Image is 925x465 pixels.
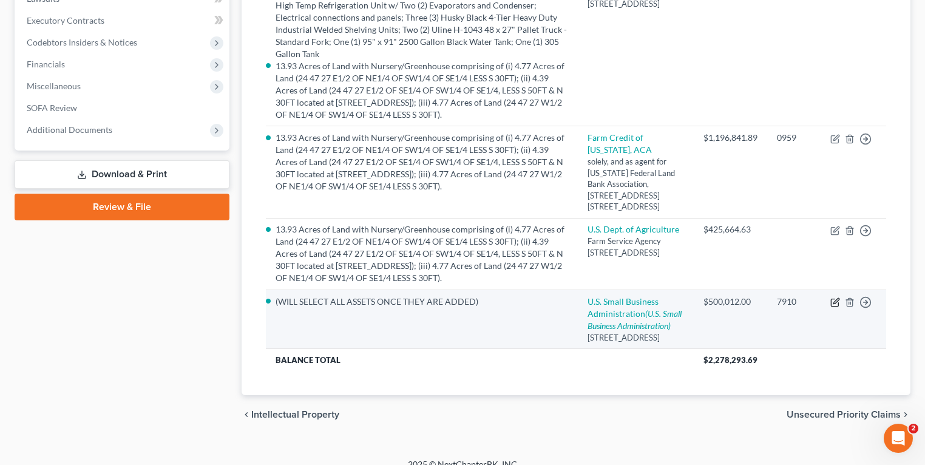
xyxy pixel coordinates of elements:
[242,410,339,419] button: chevron_left Intellectual Property
[588,156,685,212] div: solely, and as agent for [US_STATE] Federal Land Bank Association, [STREET_ADDRESS] [STREET_ADDRESS]
[909,424,918,433] span: 2
[777,132,811,144] div: 0959
[15,194,229,220] a: Review & File
[588,296,682,331] a: U.S. Small Business Administration(U.S. Small Business Administration)
[276,132,568,192] li: 13.93 Acres of Land with Nursery/Greenhouse comprising of (i) 4.77 Acres of Land (24 47 27 E1/2 O...
[703,223,757,236] div: $425,664.63
[588,308,682,331] i: (U.S. Small Business Administration)
[17,10,229,32] a: Executory Contracts
[27,59,65,69] span: Financials
[17,97,229,119] a: SOFA Review
[27,124,112,135] span: Additional Documents
[266,349,694,371] th: Balance Total
[276,223,568,284] li: 13.93 Acres of Land with Nursery/Greenhouse comprising of (i) 4.77 Acres of Land (24 47 27 E1/2 O...
[787,410,901,419] span: Unsecured Priority Claims
[901,410,910,419] i: chevron_right
[703,296,757,308] div: $500,012.00
[588,224,679,234] a: U.S. Dept. of Agriculture
[27,81,81,91] span: Miscellaneous
[27,103,77,113] span: SOFA Review
[884,424,913,453] iframe: Intercom live chat
[27,15,104,25] span: Executory Contracts
[15,160,229,189] a: Download & Print
[588,332,685,344] div: [STREET_ADDRESS]
[276,296,568,308] li: (WILL SELECT ALL ASSETS ONCE THEY ARE ADDED)
[703,355,757,365] span: $2,278,293.69
[703,132,757,144] div: $1,196,841.89
[777,296,811,308] div: 7910
[588,132,652,155] a: Farm Credit of [US_STATE], ACA
[588,236,685,258] div: Farm Service Agency [STREET_ADDRESS]
[787,410,910,419] button: Unsecured Priority Claims chevron_right
[276,60,568,121] li: 13.93 Acres of Land with Nursery/Greenhouse comprising of (i) 4.77 Acres of Land (24 47 27 E1/2 O...
[27,37,137,47] span: Codebtors Insiders & Notices
[251,410,339,419] span: Intellectual Property
[242,410,251,419] i: chevron_left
